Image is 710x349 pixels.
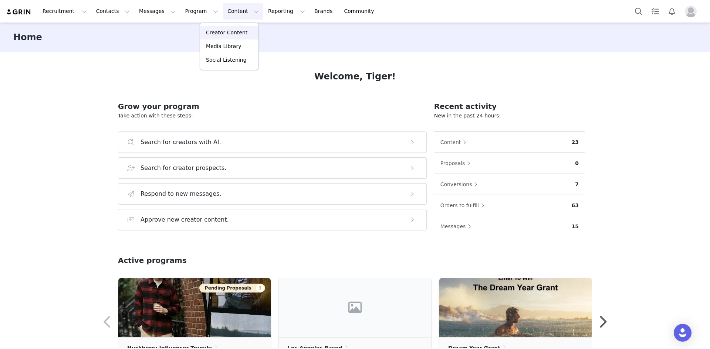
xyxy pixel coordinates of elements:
[340,3,382,20] a: Community
[38,3,91,20] button: Recruitment
[440,220,475,232] button: Messages
[647,3,663,20] a: Tasks
[630,3,647,20] button: Search
[440,199,488,211] button: Orders to fulfill
[141,138,221,147] h3: Search for creators with AI.
[575,181,579,188] p: 7
[206,42,241,50] p: Media Library
[674,324,692,342] div: Open Intercom Messenger
[6,8,32,16] img: grin logo
[141,189,222,198] h3: Respond to new messages.
[92,3,134,20] button: Contacts
[206,56,247,64] p: Social Listening
[440,178,481,190] button: Conversions
[180,3,223,20] button: Program
[434,112,585,120] p: New in the past 24 hours:
[206,29,247,37] p: Creator Content
[575,160,579,167] p: 0
[685,6,697,17] img: placeholder-profile.jpg
[118,101,427,112] h2: Grow your program
[664,3,680,20] button: Notifications
[314,70,396,83] h1: Welcome, Tiger!
[199,284,265,292] button: Pending Proposals3
[141,164,227,172] h3: Search for creator prospects.
[264,3,310,20] button: Reporting
[680,6,704,17] button: Profile
[434,101,585,112] h2: Recent activity
[118,278,271,337] img: 35860914-1584-4f9d-9814-2bcd5e063fe1.png
[118,131,427,153] button: Search for creators with AI.
[572,223,579,230] p: 15
[118,183,427,205] button: Respond to new messages.
[440,136,470,148] button: Content
[13,31,42,44] h3: Home
[135,3,180,20] button: Messages
[118,255,187,266] h2: Active programs
[141,215,229,224] h3: Approve new creator content.
[118,209,427,230] button: Approve new creator content.
[572,138,579,146] p: 23
[118,112,427,120] p: Take action with these steps:
[572,202,579,209] p: 63
[223,3,263,20] button: Content
[118,157,427,179] button: Search for creator prospects.
[439,278,592,337] img: 7b750bc7-99f2-4b63-b8e3-e781e0728526.png
[310,3,339,20] a: Brands
[440,157,474,169] button: Proposals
